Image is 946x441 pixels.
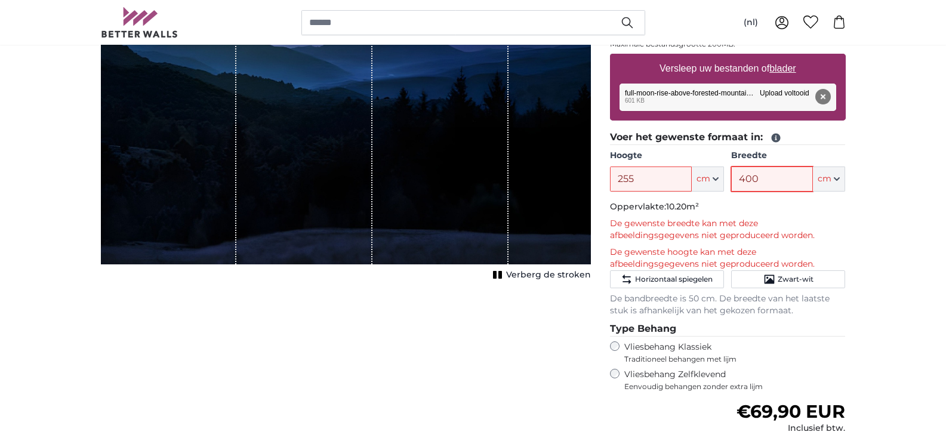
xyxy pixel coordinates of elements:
button: cm [692,166,724,192]
span: €69,90 EUR [737,400,845,423]
span: 10.20m² [666,201,699,212]
label: Vliesbehang Klassiek [624,341,824,364]
span: Eenvoudig behangen zonder extra lijm [624,382,846,391]
span: Traditioneel behangen met lijm [624,354,824,364]
div: Inclusief btw. [737,423,845,434]
img: Betterwalls [101,7,178,38]
span: Horizontaal spiegelen [635,275,713,284]
p: De gewenste hoogte kan met deze afbeeldingsgegevens niet geproduceerd worden. [610,246,846,270]
span: cm [697,173,710,185]
legend: Voer het gewenste formaat in: [610,130,846,145]
button: Verberg de stroken [489,267,591,283]
label: Hoogte [610,150,724,162]
p: De bandbreedte is 50 cm. De breedte van het laatste stuk is afhankelijk van het gekozen formaat. [610,293,846,317]
label: Versleep uw bestanden of [655,57,801,81]
span: cm [818,173,831,185]
label: Breedte [731,150,845,162]
span: Zwart-wit [778,275,814,284]
u: blader [769,63,796,73]
label: Vliesbehang Zelfklevend [624,369,846,391]
button: cm [813,166,845,192]
button: (nl) [734,12,768,33]
p: De gewenste breedte kan met deze afbeeldingsgegevens niet geproduceerd worden. [610,218,846,242]
span: Verberg de stroken [506,269,591,281]
p: Oppervlakte: [610,201,846,213]
legend: Type Behang [610,322,846,337]
button: Horizontaal spiegelen [610,270,724,288]
button: Zwart-wit [731,270,845,288]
